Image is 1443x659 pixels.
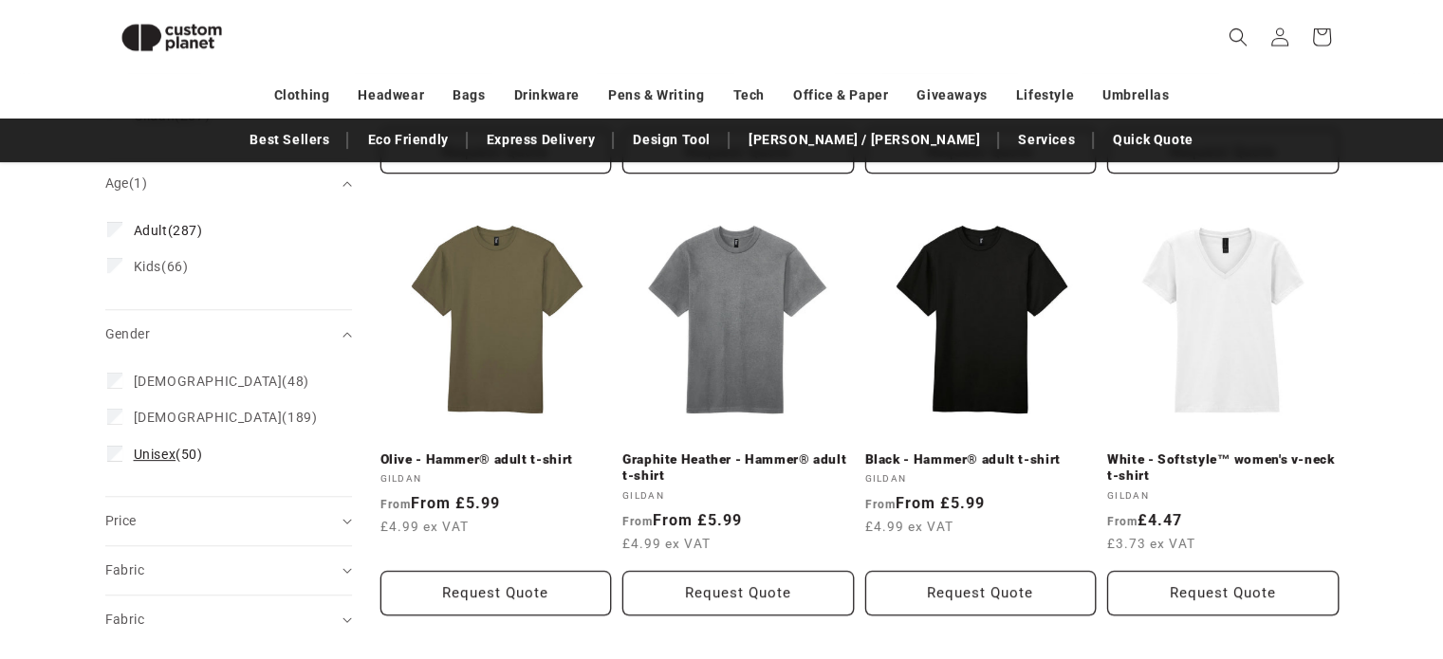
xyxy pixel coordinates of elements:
[105,595,352,644] summary: Fabric (0 selected)
[1016,79,1074,112] a: Lifestyle
[105,497,352,545] summary: Price
[732,79,764,112] a: Tech
[865,451,1097,468] a: Black - Hammer® adult t-shirt
[1102,79,1169,112] a: Umbrellas
[134,410,283,425] span: [DEMOGRAPHIC_DATA]
[453,79,485,112] a: Bags
[129,175,147,191] span: (1)
[514,79,580,112] a: Drinkware
[134,258,189,275] span: (66)
[105,513,137,528] span: Price
[134,259,161,274] span: Kids
[274,79,330,112] a: Clothing
[477,123,605,156] a: Express Delivery
[1107,451,1339,485] a: White - Softstyle™ women's v-neck t-shirt
[105,8,238,67] img: Custom Planet
[623,123,720,156] a: Design Tool
[134,373,309,390] span: (48)
[134,409,318,426] span: (189)
[380,451,612,468] a: Olive - Hammer® adult t-shirt
[622,451,854,485] a: Graphite Heather - Hammer® adult t-shirt
[865,571,1097,615] button: Request Quote
[105,562,144,577] span: Fabric
[134,222,203,239] span: (287)
[358,123,457,156] a: Eco Friendly
[358,79,424,112] a: Headwear
[105,175,147,191] span: Age
[105,612,144,627] span: Fabric
[105,159,352,208] summary: Age (1 selected)
[134,447,176,462] span: Unisex
[105,310,352,358] summary: Gender (0 selected)
[622,571,854,615] button: Request Quote
[1107,571,1339,615] button: Request Quote
[240,123,339,156] a: Best Sellers
[793,79,888,112] a: Office & Paper
[739,123,990,156] a: [PERSON_NAME] / [PERSON_NAME]
[105,546,352,595] summary: Fabric (0 selected)
[608,79,704,112] a: Pens & Writing
[916,79,987,112] a: Giveaways
[134,374,283,389] span: [DEMOGRAPHIC_DATA]
[1103,123,1203,156] a: Quick Quote
[134,223,168,238] span: Adult
[1126,454,1443,659] iframe: Chat Widget
[105,326,150,341] span: Gender
[1008,123,1084,156] a: Services
[1217,16,1259,58] summary: Search
[134,446,203,463] span: (50)
[380,571,612,615] button: Request Quote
